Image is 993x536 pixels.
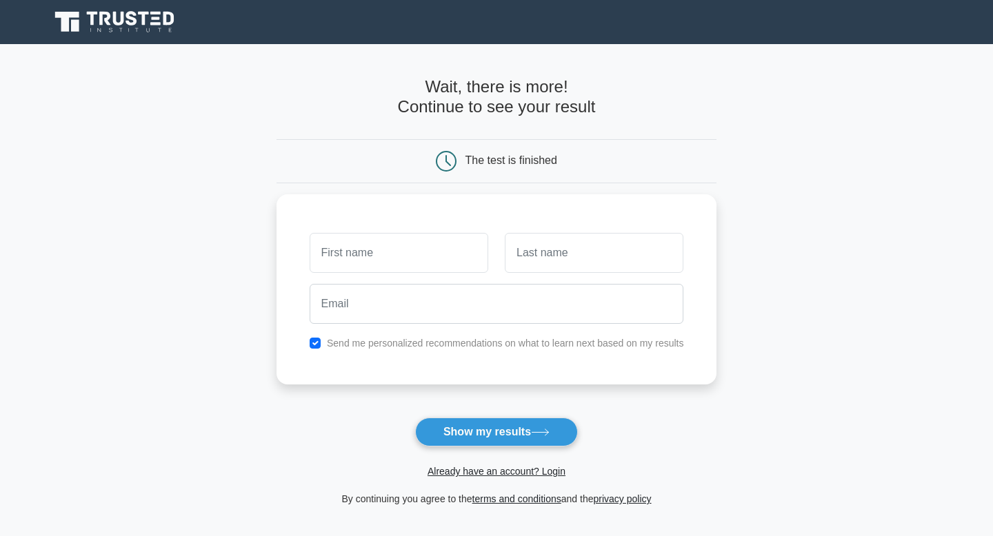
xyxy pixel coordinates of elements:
[268,491,725,507] div: By continuing you agree to the and the
[594,493,652,504] a: privacy policy
[277,77,717,117] h4: Wait, there is more! Continue to see your result
[310,284,684,324] input: Email
[428,466,565,477] a: Already have an account? Login
[465,154,557,166] div: The test is finished
[415,418,578,446] button: Show my results
[505,233,683,273] input: Last name
[472,493,561,504] a: terms and conditions
[327,338,684,349] label: Send me personalized recommendations on what to learn next based on my results
[310,233,488,273] input: First name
